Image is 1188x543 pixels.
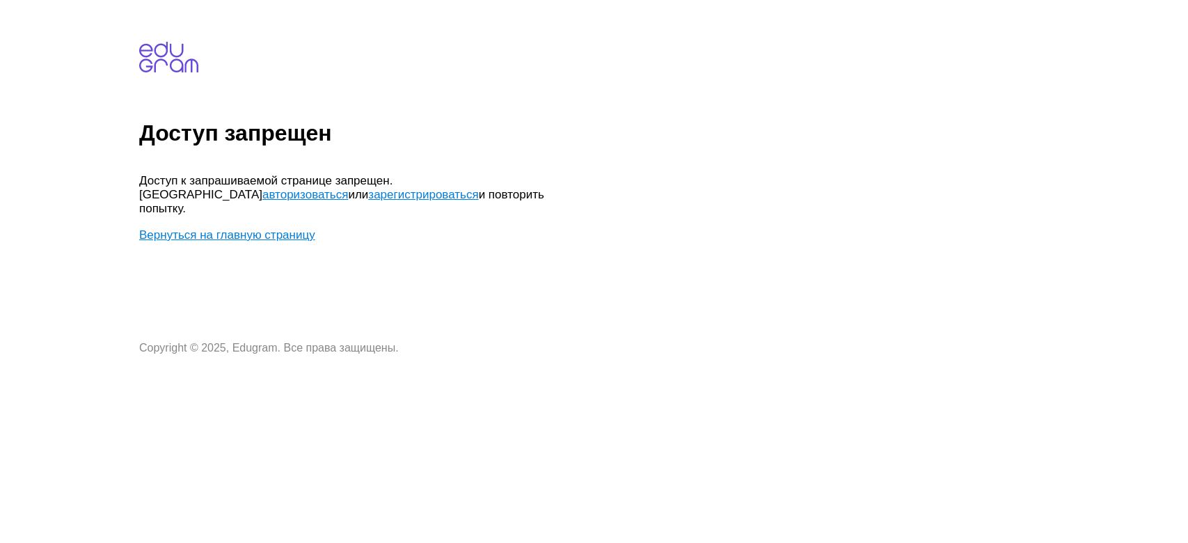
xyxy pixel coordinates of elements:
p: Copyright © 2025, Edugram. Все права защищены. [139,342,557,354]
a: Вернуться на главную страницу [139,228,315,242]
a: зарегистрироваться [368,188,478,201]
h1: Доступ запрещен [139,120,1182,146]
img: edugram.com [139,42,198,72]
p: Доступ к запрашиваемой странице запрещен. [GEOGRAPHIC_DATA] или и повторить попытку. [139,174,557,216]
a: авторизоваться [262,188,348,201]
